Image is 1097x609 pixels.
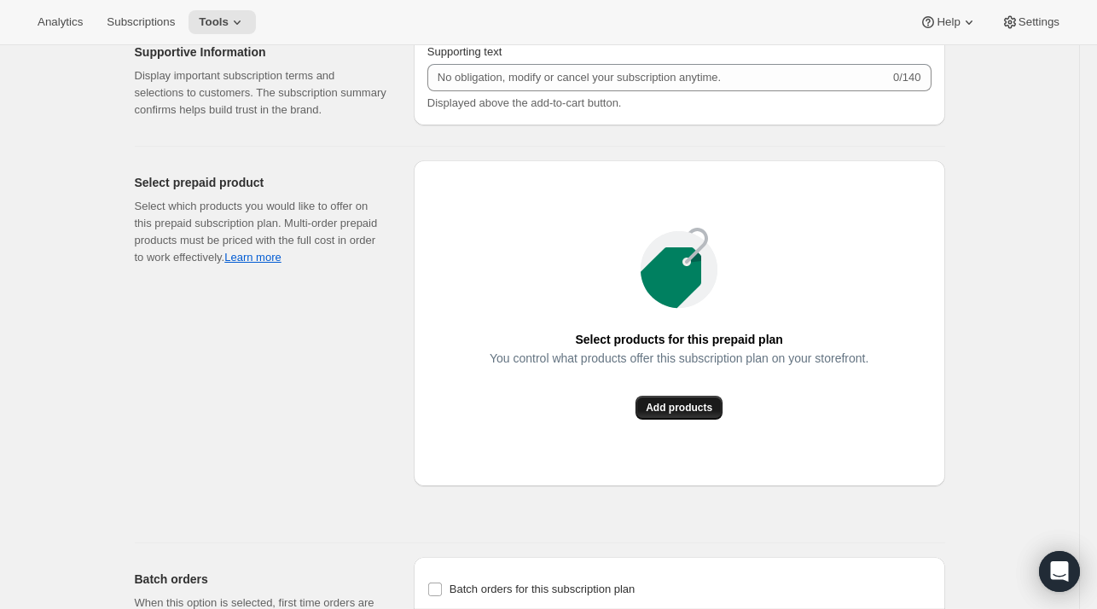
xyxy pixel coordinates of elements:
[27,10,93,34] button: Analytics
[135,67,386,119] p: Display important subscription terms and selections to customers. The subscription summary confir...
[427,96,622,109] span: Displayed above the add-to-cart button.
[135,43,386,61] h2: Supportive Information
[107,15,175,29] span: Subscriptions
[189,10,256,34] button: Tools
[490,346,868,370] span: You control what products offer this subscription plan on your storefront.
[199,15,229,29] span: Tools
[427,45,502,58] span: Supporting text
[646,401,712,415] span: Add products
[427,64,890,91] input: No obligation, modify or cancel your subscription anytime.
[450,583,636,595] span: Batch orders for this subscription plan
[1039,551,1080,592] div: Open Intercom Messenger
[937,15,960,29] span: Help
[575,328,782,351] span: Select products for this prepaid plan
[38,15,83,29] span: Analytics
[991,10,1070,34] button: Settings
[135,198,386,266] div: Select which products you would like to offer on this prepaid subscription plan. Multi-order prep...
[96,10,185,34] button: Subscriptions
[135,174,386,191] h2: Select prepaid product
[909,10,987,34] button: Help
[224,251,281,264] a: Learn more
[636,396,723,420] button: Add products
[1019,15,1059,29] span: Settings
[135,571,386,588] h2: Batch orders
